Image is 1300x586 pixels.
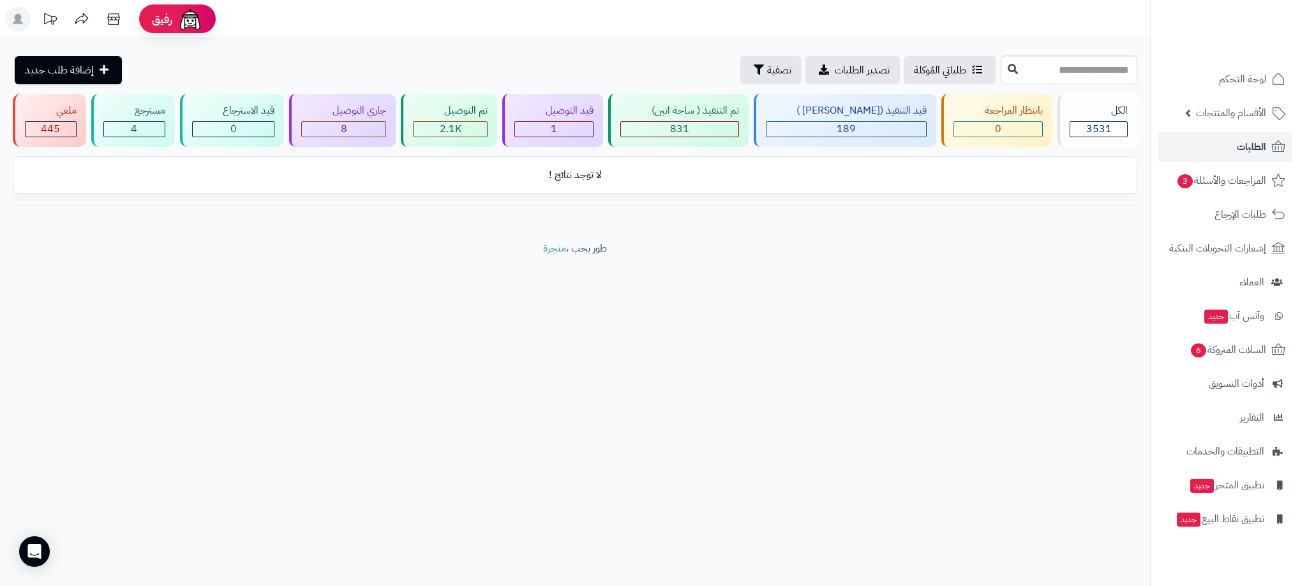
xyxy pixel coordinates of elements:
span: جديد [1190,479,1214,493]
div: بانتظار المراجعة [953,103,1043,118]
span: الأقسام والمنتجات [1196,104,1266,122]
a: تم التوصيل 2.1K [398,94,500,147]
a: الطلبات [1158,131,1292,162]
a: إضافة طلب جديد [15,56,122,84]
a: قيد التوصيل 1 [500,94,606,147]
div: 2053 [414,122,487,137]
span: رفيق [152,11,172,27]
a: تطبيق المتجرجديد [1158,470,1292,500]
span: تصفية [767,63,791,78]
span: لوحة التحكم [1219,70,1266,88]
span: السلات المتروكة [1190,341,1266,359]
span: تصدير الطلبات [835,63,890,78]
a: لوحة التحكم [1158,64,1292,94]
span: 0 [230,121,237,137]
span: 6 [1191,343,1206,357]
span: طلباتي المُوكلة [914,63,966,78]
a: جاري التوصيل 8 [287,94,398,147]
a: التقارير [1158,402,1292,433]
a: أدوات التسويق [1158,368,1292,399]
span: 8 [341,121,347,137]
span: العملاء [1239,273,1264,291]
span: 189 [837,121,856,137]
div: ملغي [25,103,77,118]
a: ملغي 445 [10,94,89,147]
span: جديد [1177,513,1200,527]
div: قيد الاسترجاع [192,103,275,118]
span: تطبيق المتجر [1189,476,1264,494]
a: تصدير الطلبات [805,56,900,84]
a: التطبيقات والخدمات [1158,436,1292,467]
span: أدوات التسويق [1209,375,1264,393]
div: الكل [1070,103,1128,118]
span: المراجعات والأسئلة [1176,172,1266,190]
div: قيد التنفيذ ([PERSON_NAME] ) [766,103,927,118]
span: 3531 [1086,121,1112,137]
img: ai-face.png [177,6,203,32]
div: 0 [954,122,1042,137]
a: طلبات الإرجاع [1158,199,1292,230]
span: 445 [41,121,60,137]
div: 0 [193,122,274,137]
div: تم التنفيذ ( ساحة اتين) [620,103,739,118]
div: 445 [26,122,76,137]
span: وآتس آب [1203,307,1264,325]
a: العملاء [1158,267,1292,297]
div: 4 [104,122,165,137]
span: التطبيقات والخدمات [1186,442,1264,460]
div: تم التوصيل [413,103,488,118]
span: 3 [1177,174,1193,188]
div: 189 [766,122,927,137]
button: تصفية [740,56,802,84]
span: الطلبات [1237,138,1266,156]
a: الكل3531 [1055,94,1140,147]
div: 831 [621,122,738,137]
span: إشعارات التحويلات البنكية [1169,239,1266,257]
div: قيد التوصيل [514,103,594,118]
div: 1 [515,122,593,137]
span: 4 [131,121,137,137]
a: تم التنفيذ ( ساحة اتين) 831 [606,94,751,147]
div: مسترجع [103,103,165,118]
span: جديد [1204,310,1228,324]
a: متجرة [543,241,566,256]
td: لا توجد نتائج ! [13,158,1137,193]
span: إضافة طلب جديد [25,63,94,78]
a: إشعارات التحويلات البنكية [1158,233,1292,264]
a: مسترجع 4 [89,94,177,147]
a: تطبيق نقاط البيعجديد [1158,504,1292,534]
a: بانتظار المراجعة 0 [939,94,1055,147]
img: logo-2.png [1213,32,1288,59]
a: السلات المتروكة6 [1158,334,1292,365]
span: التقارير [1240,409,1264,426]
a: قيد الاسترجاع 0 [177,94,287,147]
div: 8 [302,122,385,137]
span: طلبات الإرجاع [1214,206,1266,223]
div: Open Intercom Messenger [19,536,50,567]
a: المراجعات والأسئلة3 [1158,165,1292,196]
span: 2.1K [440,121,461,137]
a: طلباتي المُوكلة [904,56,996,84]
span: 831 [670,121,689,137]
span: 1 [551,121,557,137]
a: تحديثات المنصة [34,6,66,35]
span: تطبيق نقاط البيع [1176,510,1264,528]
div: جاري التوصيل [301,103,386,118]
span: 0 [995,121,1001,137]
a: وآتس آبجديد [1158,301,1292,331]
a: قيد التنفيذ ([PERSON_NAME] ) 189 [751,94,939,147]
